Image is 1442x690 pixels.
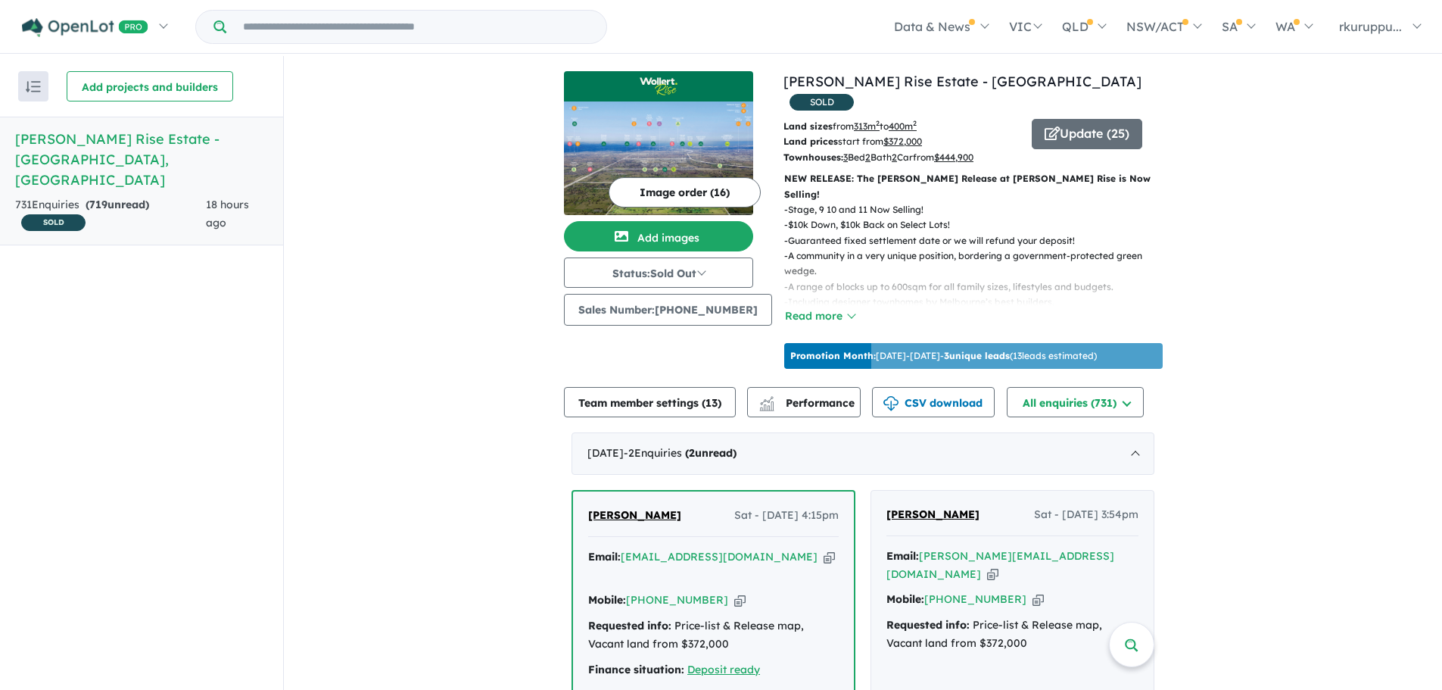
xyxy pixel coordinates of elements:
[944,350,1010,361] b: 3 unique leads
[892,151,897,163] u: 2
[229,11,603,43] input: Try estate name, suburb, builder or developer
[564,387,736,417] button: Team member settings (13)
[886,592,924,606] strong: Mobile:
[206,198,249,229] span: 18 hours ago
[588,663,684,676] strong: Finance situation:
[883,136,922,147] u: $ 372,000
[588,593,626,607] strong: Mobile:
[784,248,1174,279] p: - A community in a very unique position, bordering a government-protected green wedge.
[572,432,1154,475] div: [DATE]
[783,120,833,132] b: Land sizes
[588,619,671,632] strong: Requested info:
[824,549,835,565] button: Copy
[761,396,855,410] span: Performance
[784,295,1174,310] p: - Including designer townhomes by Melbourne’s best builders.
[924,592,1026,606] a: [PHONE_NUMBER]
[734,592,746,608] button: Copy
[880,120,917,132] span: to
[886,507,980,521] span: [PERSON_NAME]
[913,119,917,127] sup: 2
[784,233,1174,248] p: - Guaranteed fixed settlement date or we will refund your deposit!
[854,120,880,132] u: 313 m
[783,136,838,147] b: Land prices
[987,567,998,582] button: Copy
[783,150,1020,165] p: Bed Bath Car from
[934,151,973,163] u: $ 444,900
[609,177,761,208] button: Image order (16)
[564,221,753,251] button: Add images
[783,151,843,163] b: Townhouses:
[689,446,695,460] span: 2
[67,71,233,101] button: Add projects and builders
[790,94,854,111] span: SOLD
[784,279,1174,295] p: - A range of blocks up to 600sqm for all family sizes, lifestyles and budgets.
[886,618,970,632] strong: Requested info:
[783,73,1141,90] a: [PERSON_NAME] Rise Estate - [GEOGRAPHIC_DATA]
[886,549,1114,581] a: [PERSON_NAME][EMAIL_ADDRESS][DOMAIN_NAME]
[588,617,839,654] div: Price-list & Release map, Vacant land from $372,000
[564,294,772,326] button: Sales Number:[PHONE_NUMBER]
[1032,592,1044,607] button: Copy
[15,196,206,233] div: 731 Enquir ies
[886,506,980,524] a: [PERSON_NAME]
[564,258,753,288] button: Status:Sold Out
[564,71,753,215] a: Wollert Rise Estate - Wollert LogoWollert Rise Estate - Wollert
[843,151,848,163] u: 3
[876,119,880,127] sup: 2
[621,550,818,564] a: [EMAIL_ADDRESS][DOMAIN_NAME]
[15,129,268,190] h5: [PERSON_NAME] Rise Estate - [GEOGRAPHIC_DATA] , [GEOGRAPHIC_DATA]
[22,18,148,37] img: Openlot PRO Logo White
[1034,506,1138,524] span: Sat - [DATE] 3:54pm
[570,77,747,95] img: Wollert Rise Estate - Wollert Logo
[624,446,737,460] span: - 2 Enquir ies
[89,198,107,211] span: 719
[21,214,86,231] span: SOLD
[872,387,995,417] button: CSV download
[784,202,1174,217] p: - Stage, 9 10 and 11 Now Selling!
[734,507,839,525] span: Sat - [DATE] 4:15pm
[588,507,681,525] a: [PERSON_NAME]
[705,396,718,410] span: 13
[26,81,41,92] img: sort.svg
[790,350,876,361] b: Promotion Month:
[759,401,774,411] img: bar-chart.svg
[588,550,621,564] strong: Email:
[1007,387,1144,417] button: All enquiries (731)
[687,663,760,676] a: Deposit ready
[886,617,1138,653] div: Price-list & Release map, Vacant land from $372,000
[760,396,774,404] img: line-chart.svg
[685,446,737,460] strong: ( unread)
[747,387,861,417] button: Performance
[784,171,1162,202] p: NEW RELEASE: The [PERSON_NAME] Release at [PERSON_NAME] Rise is Now Selling!
[1032,119,1142,149] button: Update (25)
[626,593,728,607] a: [PHONE_NUMBER]
[783,134,1020,149] p: start from
[790,349,1097,363] p: [DATE] - [DATE] - ( 13 leads estimated)
[883,396,899,411] img: download icon
[865,151,870,163] u: 2
[784,217,1174,233] p: - $10k Down, $10k Back on Select Lots!
[783,119,1020,134] p: from
[886,549,919,563] strong: Email:
[564,101,753,215] img: Wollert Rise Estate - Wollert
[784,308,855,325] button: Read more
[588,508,681,522] span: [PERSON_NAME]
[889,120,917,132] u: 400 m
[1339,19,1402,34] span: rkuruppu...
[86,198,149,211] strong: ( unread)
